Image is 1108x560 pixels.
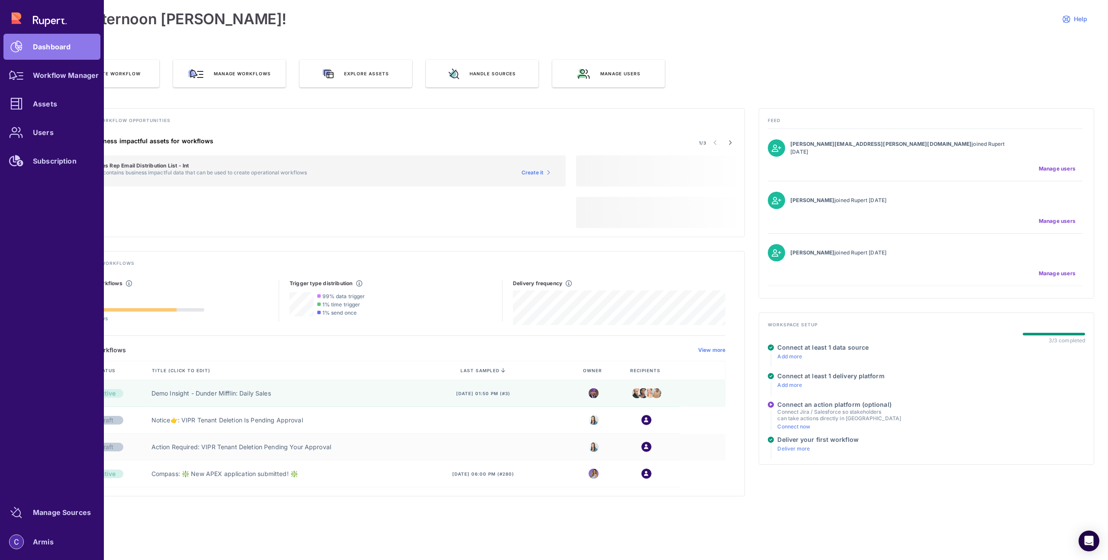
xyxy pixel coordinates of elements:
[56,117,736,129] h4: Discover new workflow opportunities
[452,471,514,477] span: [DATE] 06:00 pm (#280)
[589,415,599,425] img: 8525803544391_e4bc78f9dfe39fb1ff36_32.jpg
[777,409,901,422] p: Connect Jira / Salesforce so stakeholders can take actions directly in [GEOGRAPHIC_DATA]
[790,196,1012,204] p: joined Rupert [DATE]
[461,368,499,373] span: last sampled
[777,353,802,360] a: Add more
[151,470,298,478] a: Compass: ❇️ New APEX application submitted! ❇️
[214,71,271,77] span: Manage workflows
[1039,165,1076,172] span: Manage users
[33,130,54,135] div: Users
[1049,337,1085,344] div: 3/3 completed
[151,389,271,398] a: Demo Insight - Dunder Mifflin: Daily Sales
[456,390,510,396] span: [DATE] 01:50 pm (#3)
[89,416,123,425] div: Draft
[3,62,100,88] a: Workflow Manager
[589,469,599,479] img: 8988563339665_5a12f1d3e1fcf310ea11_32.png
[33,510,91,515] div: Manage Sources
[632,386,642,400] img: creed.jpeg
[89,71,141,77] span: Create Workflow
[33,101,57,106] div: Assets
[96,367,117,373] span: Status
[630,367,662,373] span: Recipients
[3,91,100,117] a: Assets
[777,423,810,430] a: Connect now
[322,293,365,299] span: 99% data trigger
[638,386,648,400] img: kelly.png
[583,367,604,373] span: Owner
[768,322,1085,333] h4: Workspace setup
[698,347,726,354] a: View more
[790,197,834,203] strong: [PERSON_NAME]
[645,386,655,400] img: angela.jpeg
[1074,15,1087,23] span: Help
[790,140,1012,156] p: joined Rupert [DATE]
[600,71,641,77] span: Manage users
[47,48,1094,60] h3: QUICK ACTIONS
[89,443,123,451] div: Draft
[3,148,100,174] a: Subscription
[33,539,54,544] div: Armis
[151,443,331,451] a: Action Required: VIPR Tenant Deletion Pending Your Approval
[344,71,389,77] span: Explore assets
[322,301,360,308] span: 1% time trigger
[513,280,562,287] h5: Delivery frequency
[790,141,972,147] strong: [PERSON_NAME][EMAIL_ADDRESS][PERSON_NAME][DOMAIN_NAME]
[290,280,353,287] h5: Trigger type distribution
[522,169,544,176] span: Create it
[56,137,566,145] h4: Suggested business impactful assets for workflows
[777,344,869,351] h4: Connect at least 1 data source
[777,382,802,388] a: Add more
[33,158,77,164] div: Subscription
[151,416,303,425] a: Notice👉: VIPR Tenant Deletion Is Pending Approval
[699,140,706,146] span: 1/3
[790,249,1012,257] p: joined Rupert [DATE]
[768,117,1085,129] h4: Feed
[152,367,212,373] span: Title (click to edit)
[589,388,599,398] img: michael.jpeg
[47,10,287,28] h1: Good afternoon [PERSON_NAME]!
[777,372,884,380] h4: Connect at least 1 delivery platform
[777,436,858,444] h4: Deliver your first workflow
[89,389,123,398] div: Active
[322,309,357,316] span: 1% send once
[33,73,99,78] div: Workflow Manager
[777,445,810,452] a: Deliver more
[56,260,736,271] h4: Track existing workflows
[1039,270,1076,277] span: Manage users
[3,499,100,525] a: Manage Sources
[1079,531,1099,551] div: Open Intercom Messenger
[10,535,23,549] img: account-photo
[651,386,661,400] img: stanley.jpeg
[470,71,516,77] span: Handle sources
[1039,218,1076,225] span: Manage users
[66,315,204,322] p: 73/91 workflows
[589,442,599,452] img: 8525803544391_e4bc78f9dfe39fb1ff36_32.jpg
[89,470,123,478] div: Active
[790,249,834,256] strong: [PERSON_NAME]
[777,401,901,409] h4: Connect an action platform (optional)
[3,119,100,145] a: Users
